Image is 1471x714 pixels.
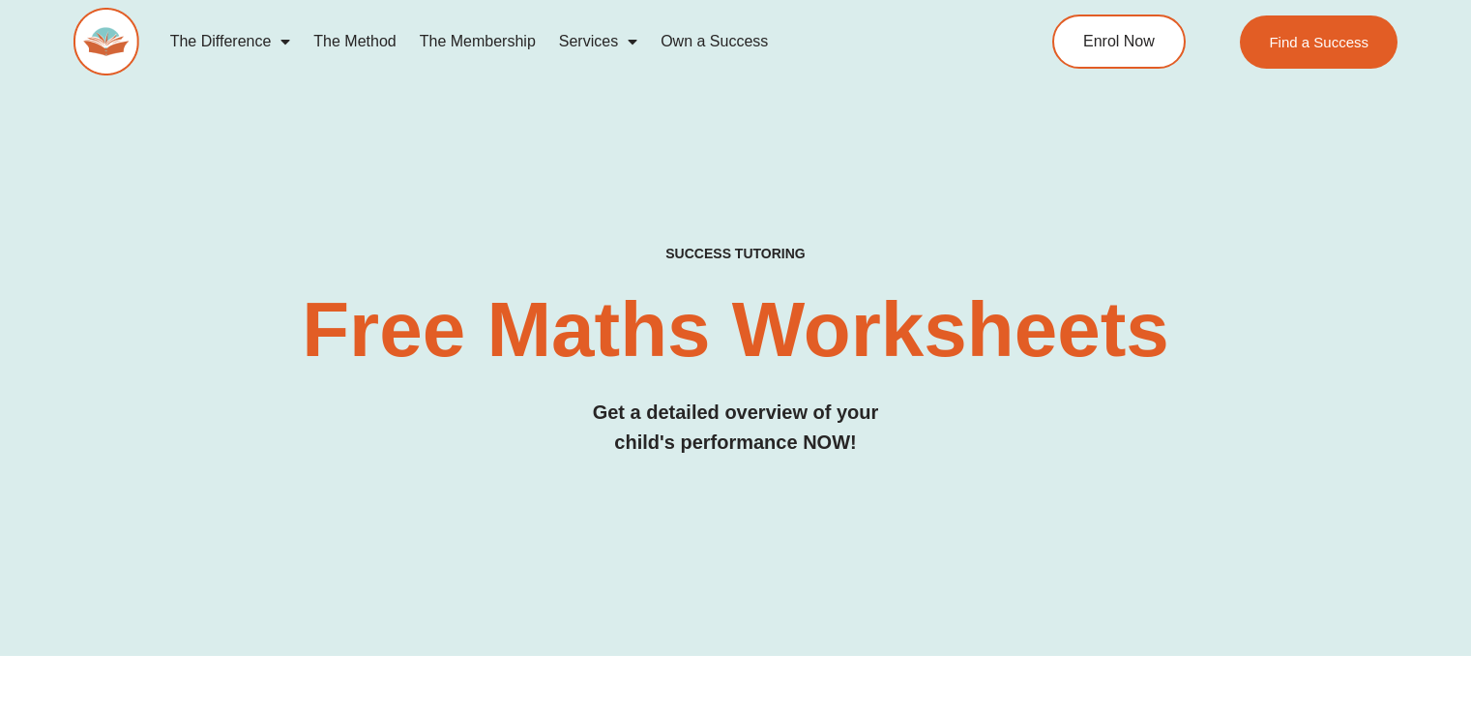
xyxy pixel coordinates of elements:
[302,19,407,64] a: The Method
[649,19,780,64] a: Own a Success
[1052,15,1186,69] a: Enrol Now
[74,398,1397,458] h3: Get a detailed overview of your child's performance NOW!
[1269,35,1368,49] span: Find a Success
[74,246,1397,262] h4: SUCCESS TUTORING​
[159,19,303,64] a: The Difference
[159,19,977,64] nav: Menu
[408,19,547,64] a: The Membership
[1240,15,1397,69] a: Find a Success
[1374,621,1471,714] iframe: Chat Widget
[1083,34,1155,49] span: Enrol Now
[74,291,1397,369] h2: Free Maths Worksheets​
[547,19,649,64] a: Services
